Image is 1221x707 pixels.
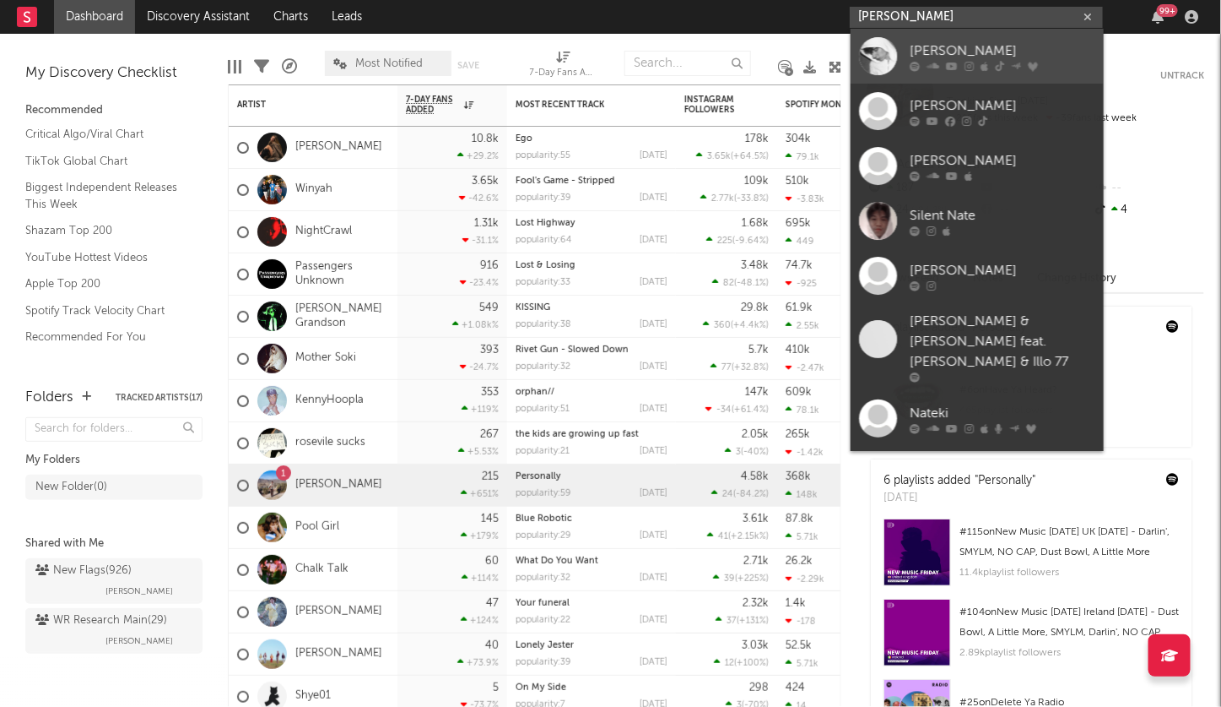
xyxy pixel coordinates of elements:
div: Nateki [910,403,1095,423]
a: Ego [516,134,532,144]
div: 29.8k [741,302,769,313]
span: +131 % [739,617,766,626]
div: popularity: 39 [516,193,571,203]
div: ( ) [711,488,769,499]
span: [PERSON_NAME] [105,581,173,601]
a: Silent Nate [851,193,1104,248]
div: [DATE] [640,447,667,456]
a: Your funeral [516,599,570,608]
div: 267 [480,429,499,440]
span: -9.64 % [735,237,766,246]
div: 368k [786,471,811,482]
span: -33.8 % [737,194,766,204]
div: [DATE] [640,616,667,625]
span: -48.1 % [737,279,766,288]
div: 148k [786,489,818,500]
div: Personally [516,472,667,481]
a: Nateki [851,391,1104,446]
div: New Flags ( 926 ) [35,561,132,581]
div: [PERSON_NAME] & [PERSON_NAME] feat. [PERSON_NAME] & Illo 77 [910,312,1095,373]
div: 147k [745,387,769,398]
span: 225 [717,237,732,246]
a: Lonely Jester [516,641,574,650]
input: Search for folders... [25,417,203,442]
a: What Do You Want [516,557,598,566]
span: -34 [716,405,732,415]
a: Critical Algo/Viral Chart [25,125,186,144]
div: 5.71k [786,658,819,669]
div: -23.4 % [460,277,499,288]
span: 2.77k [711,194,734,204]
div: Lonely Jester [516,641,667,650]
a: [PERSON_NAME] [851,84,1104,139]
div: 61.9k [786,302,813,313]
div: 215 [482,471,499,482]
a: Mother Soki [295,351,356,366]
div: ( ) [707,530,769,541]
div: [DATE] [640,574,667,583]
a: [PERSON_NAME] [295,478,382,492]
a: [PERSON_NAME] & [PERSON_NAME] feat. [PERSON_NAME] & Illo 77 [851,303,1104,391]
div: 11.4k playlist followers [959,563,1179,583]
div: Shared with Me [25,534,203,554]
a: [PERSON_NAME] [295,605,382,619]
a: New Flags(926)[PERSON_NAME] [25,558,203,604]
div: popularity: 51 [516,405,570,414]
div: 74.7k [786,260,813,271]
input: Search... [624,51,751,76]
div: 5.71k [786,531,819,542]
a: Shazam Top 200 [25,221,186,240]
input: Search for artists [850,7,1103,28]
span: [PERSON_NAME] [105,631,173,651]
span: +225 % [737,574,766,584]
span: 7-Day Fans Added [406,95,460,115]
span: 3.65k [707,152,731,161]
div: 79.1k [786,151,819,162]
div: popularity: 64 [516,236,572,245]
div: 87.8k [786,514,813,525]
div: -31.1 % [462,235,499,246]
div: 10.8k [472,133,499,144]
a: Rivet Gun - Slowed Down [516,345,629,355]
span: 360 [714,321,731,330]
div: 40 [485,640,499,651]
div: +5.53 % [458,446,499,457]
div: Spotify Monthly Listeners [786,100,912,110]
a: WR Research Main(29)[PERSON_NAME] [25,608,203,654]
a: Blue Robotic [516,514,572,524]
div: Rivet Gun - Slowed Down [516,345,667,355]
a: orphan// [516,388,554,397]
button: Tracked Artists(17) [116,394,203,402]
div: 2.55k [786,320,819,331]
div: KISSING [516,303,667,313]
div: popularity: 29 [516,531,571,541]
div: Artist [237,100,364,110]
a: Passengers Unknown [295,260,389,289]
div: 2.71k [743,556,769,567]
a: #104onNew Music [DATE] Ireland [DATE] - Dust Bowl, A Little More, SMYLM, Darlin', NO CAP2.89kplay... [871,599,1191,679]
div: Folders [25,388,73,408]
div: popularity: 32 [516,574,570,583]
a: Shye01 [295,689,331,704]
div: ( ) [696,150,769,161]
a: Personally [516,472,561,481]
a: the kids are growing up fast [516,430,639,439]
div: Instagram Followers [684,95,743,115]
div: Edit Columns [228,42,241,91]
span: 77 [721,363,732,373]
div: 1.68k [742,218,769,229]
div: 3.65k [472,176,499,187]
div: 510k [786,176,809,187]
div: [DATE] [640,531,667,541]
a: On My Side [516,683,566,693]
a: YouTube Hottest Videos [25,248,186,267]
a: "Personally" [975,475,1035,487]
div: 695k [786,218,811,229]
div: -178 [786,616,816,627]
a: Fool's Game - Stripped [516,177,615,186]
a: Lost Highway [516,219,575,228]
div: 2.89k playlist followers [959,643,1179,663]
div: [PERSON_NAME] [910,95,1095,116]
div: # 115 on New Music [DATE] UK [DATE] - Darlin', SMYLM, NO CAP, Dust Bowl, A Little More [959,522,1179,563]
div: popularity: 22 [516,616,570,625]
